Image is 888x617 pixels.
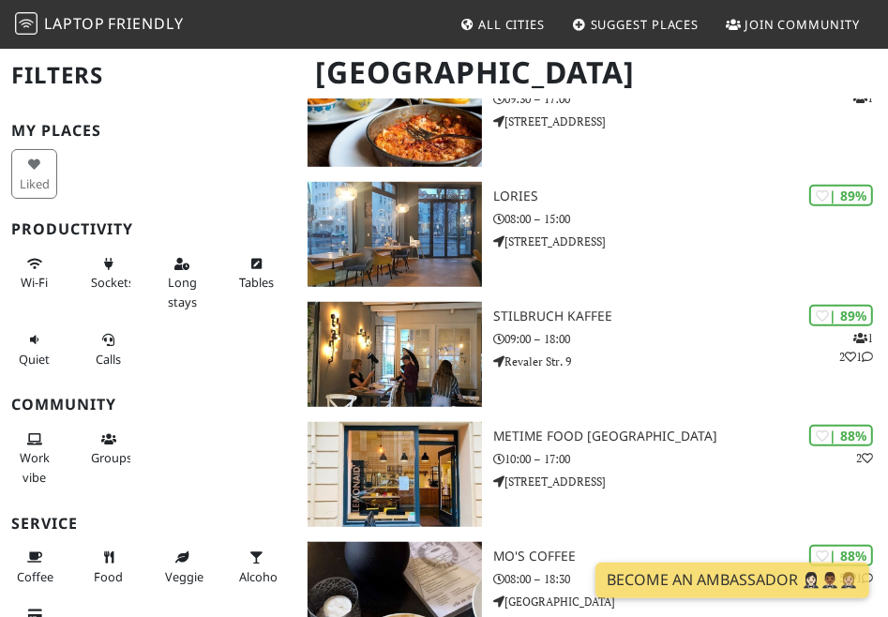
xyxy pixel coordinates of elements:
a: metime food Berlin | 88% 2 metime food [GEOGRAPHIC_DATA] 10:00 – 17:00 [STREET_ADDRESS] [296,422,888,527]
button: Wi-Fi [11,248,57,298]
h3: metime food [GEOGRAPHIC_DATA] [493,429,888,444]
span: Veggie [165,568,203,585]
a: Lories | 89% Lories 08:00 – 15:00 [STREET_ADDRESS] [296,182,888,287]
button: Sockets [85,248,131,298]
p: [STREET_ADDRESS] [493,113,888,130]
button: Coffee [11,542,57,592]
h3: Lories [493,188,888,204]
button: Tables [233,248,279,298]
span: Alcohol [239,568,280,585]
button: Calls [85,324,131,374]
h3: Stilbruch Kaffee [493,308,888,324]
h1: [GEOGRAPHIC_DATA] [300,47,877,98]
div: | 89% [809,305,873,326]
p: [STREET_ADDRESS] [493,473,888,490]
p: 08:00 – 15:00 [493,210,888,228]
p: Revaler Str. 9 [493,353,888,370]
p: [GEOGRAPHIC_DATA] [493,593,888,610]
img: LaptopFriendly [15,12,38,35]
button: Long stays [159,248,205,317]
a: Join Community [718,8,867,41]
button: Food [85,542,131,592]
span: Work-friendly tables [239,274,274,291]
h3: Mo's Coffee [493,549,888,564]
img: Lories [308,182,482,287]
span: Friendly [108,13,183,34]
span: People working [20,449,50,485]
h3: Community [11,396,285,414]
span: Join Community [745,16,860,33]
a: Suggest Places [564,8,707,41]
p: 2 [856,449,873,467]
span: Quiet [19,351,50,368]
button: Work vibe [11,424,57,492]
span: Stable Wi-Fi [21,274,48,291]
span: Coffee [17,568,53,585]
p: [STREET_ADDRESS] [493,233,888,250]
p: 1 2 1 [839,329,873,365]
a: LaptopFriendly LaptopFriendly [15,8,184,41]
span: Group tables [91,449,132,466]
button: Veggie [159,542,205,592]
img: Stilbruch Kaffee [308,302,482,407]
span: Long stays [168,274,197,309]
span: All Cities [478,16,545,33]
h2: Filters [11,47,285,104]
button: Quiet [11,324,57,374]
h3: Service [11,515,285,533]
span: Suggest Places [591,16,700,33]
img: metime food Berlin [308,422,482,527]
h3: Productivity [11,220,285,238]
p: 09:00 – 18:00 [493,330,888,348]
button: Groups [85,424,131,474]
span: Laptop [44,13,105,34]
div: | 88% [809,425,873,446]
div: | 89% [809,185,873,206]
p: 08:00 – 18:30 [493,570,888,588]
span: Power sockets [91,274,134,291]
button: Alcohol [233,542,279,592]
span: Food [94,568,123,585]
a: Stilbruch Kaffee | 89% 121 Stilbruch Kaffee 09:00 – 18:00 Revaler Str. 9 [296,302,888,407]
h3: My Places [11,122,285,140]
span: Video/audio calls [96,351,121,368]
a: All Cities [452,8,552,41]
p: 10:00 – 17:00 [493,450,888,468]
